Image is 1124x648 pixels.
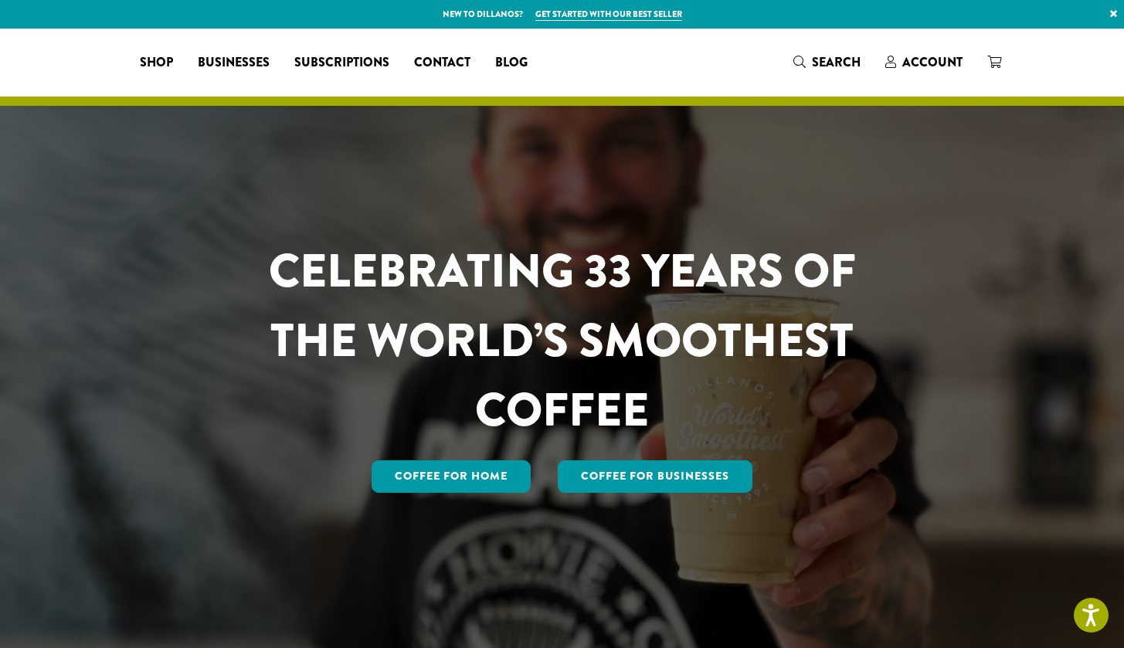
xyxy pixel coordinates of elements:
[812,53,861,71] span: Search
[495,53,528,73] span: Blog
[372,460,531,493] a: Coffee for Home
[902,53,963,71] span: Account
[414,53,470,73] span: Contact
[223,236,902,445] h1: CELEBRATING 33 YEARS OF THE WORLD’S SMOOTHEST COFFEE
[535,8,682,21] a: Get started with our best seller
[140,53,173,73] span: Shop
[781,49,873,75] a: Search
[198,53,270,73] span: Businesses
[127,50,185,75] a: Shop
[558,460,752,493] a: Coffee For Businesses
[294,53,389,73] span: Subscriptions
